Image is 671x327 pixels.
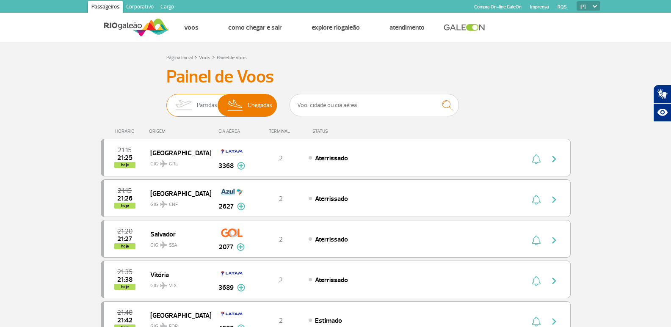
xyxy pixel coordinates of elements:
[169,201,178,209] span: CNF
[150,188,204,199] span: [GEOGRAPHIC_DATA]
[118,147,132,153] span: 2025-09-26 21:15:00
[103,129,149,134] div: HORÁRIO
[237,162,245,170] img: mais-info-painel-voo.svg
[160,201,167,208] img: destiny_airplane.svg
[114,162,135,168] span: hoje
[532,195,541,205] img: sino-painel-voo.svg
[530,4,549,10] a: Imprensa
[549,235,559,245] img: seta-direita-painel-voo.svg
[279,154,283,162] span: 2
[279,316,283,325] span: 2
[653,85,671,103] button: Abrir tradutor de língua de sinais.
[312,23,360,32] a: Explore RIOgaleão
[253,129,308,134] div: TERMINAL
[237,284,245,291] img: mais-info-painel-voo.svg
[157,1,177,14] a: Cargo
[212,52,215,62] a: >
[237,243,245,251] img: mais-info-painel-voo.svg
[160,160,167,167] img: destiny_airplane.svg
[169,242,177,249] span: SSA
[248,94,272,116] span: Chegadas
[150,156,204,168] span: GIG
[218,283,234,293] span: 3689
[532,235,541,245] img: sino-painel-voo.svg
[315,154,348,162] span: Aterrissado
[160,242,167,248] img: destiny_airplane.svg
[150,196,204,209] span: GIG
[170,94,197,116] img: slider-embarque
[549,316,559,327] img: seta-direita-painel-voo.svg
[169,160,179,168] span: GRU
[218,161,234,171] span: 3368
[315,235,348,244] span: Aterrissado
[219,242,233,252] span: 2077
[150,310,204,321] span: [GEOGRAPHIC_DATA]
[118,188,132,194] span: 2025-09-26 21:15:00
[532,276,541,286] img: sino-painel-voo.svg
[549,195,559,205] img: seta-direita-painel-voo.svg
[166,66,505,88] h3: Painel de Voos
[197,94,217,116] span: Partidas
[315,195,348,203] span: Aterrissado
[217,55,247,61] a: Painel de Voos
[199,55,210,61] a: Voos
[315,276,348,284] span: Aterrissado
[149,129,211,134] div: ORIGEM
[150,237,204,249] span: GIG
[315,316,342,325] span: Estimado
[114,203,135,209] span: hoje
[549,276,559,286] img: seta-direita-painel-voo.svg
[117,310,133,316] span: 2025-09-26 21:40:00
[160,282,167,289] img: destiny_airplane.svg
[279,235,283,244] span: 2
[150,278,204,290] span: GIG
[117,269,133,275] span: 2025-09-26 21:35:00
[117,195,133,201] span: 2025-09-26 21:26:49
[279,276,283,284] span: 2
[223,94,248,116] img: slider-desembarque
[117,236,132,242] span: 2025-09-26 21:27:54
[117,155,133,161] span: 2025-09-26 21:25:43
[123,1,157,14] a: Corporativo
[88,1,123,14] a: Passageiros
[114,243,135,249] span: hoje
[290,94,459,116] input: Voo, cidade ou cia aérea
[558,4,567,10] a: RQS
[194,52,197,62] a: >
[228,23,282,32] a: Como chegar e sair
[653,103,671,122] button: Abrir recursos assistivos.
[279,195,283,203] span: 2
[237,203,245,210] img: mais-info-painel-voo.svg
[117,277,133,283] span: 2025-09-26 21:38:00
[474,4,522,10] a: Compra On-line GaleOn
[653,85,671,122] div: Plugin de acessibilidade da Hand Talk.
[532,316,541,327] img: sino-painel-voo.svg
[166,55,193,61] a: Página Inicial
[532,154,541,164] img: sino-painel-voo.svg
[549,154,559,164] img: seta-direita-painel-voo.svg
[114,284,135,290] span: hoje
[169,282,177,290] span: VIX
[211,129,253,134] div: CIA AÉREA
[150,147,204,158] span: [GEOGRAPHIC_DATA]
[219,201,234,212] span: 2627
[150,269,204,280] span: Vitória
[150,228,204,239] span: Salvador
[308,129,377,134] div: STATUS
[184,23,199,32] a: Voos
[117,317,133,323] span: 2025-09-26 21:42:00
[389,23,425,32] a: Atendimento
[117,228,133,234] span: 2025-09-26 21:20:00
